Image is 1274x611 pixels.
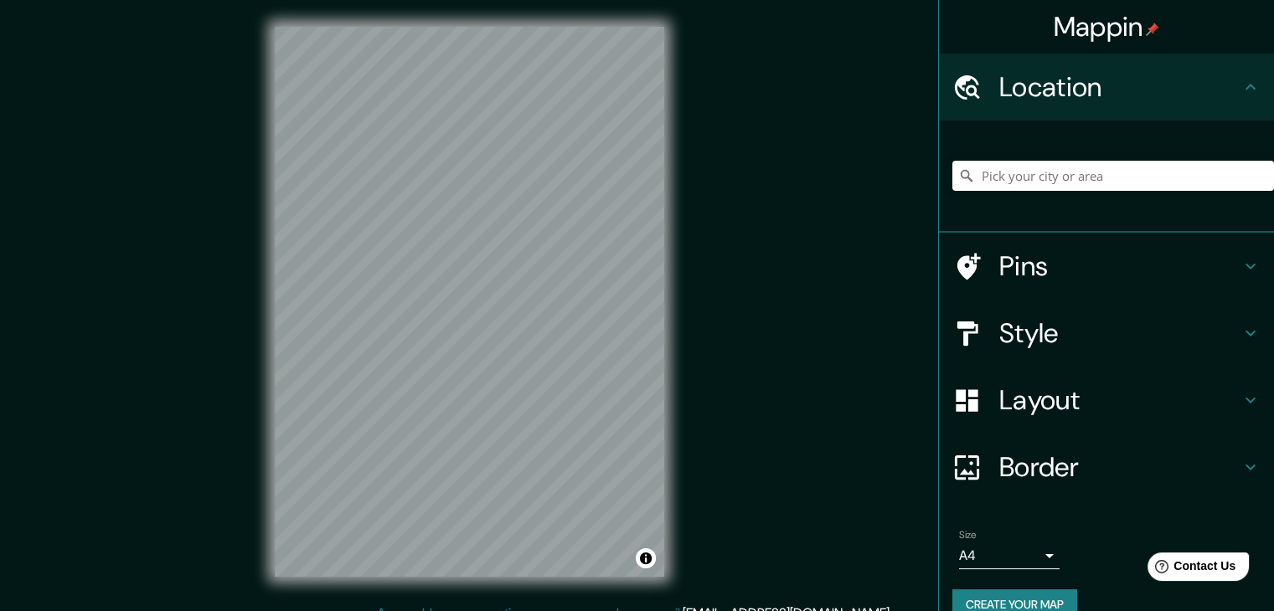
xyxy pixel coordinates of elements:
div: A4 [959,542,1060,569]
label: Size [959,528,977,542]
input: Pick your city or area [952,161,1274,191]
h4: Mappin [1054,10,1160,44]
h4: Style [999,316,1240,350]
div: Border [939,434,1274,501]
h4: Location [999,70,1240,104]
div: Location [939,54,1274,121]
div: Pins [939,233,1274,300]
h4: Border [999,450,1240,484]
img: pin-icon.png [1146,23,1159,36]
iframe: Help widget launcher [1125,546,1256,593]
h4: Pins [999,249,1240,283]
button: Toggle attribution [636,548,656,568]
div: Layout [939,367,1274,434]
div: Style [939,300,1274,367]
canvas: Map [275,27,664,577]
h4: Layout [999,383,1240,417]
